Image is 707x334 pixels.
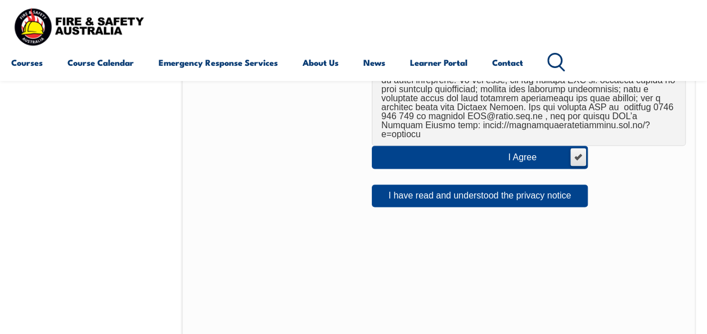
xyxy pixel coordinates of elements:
a: Course Calendar [67,49,134,76]
a: Courses [11,49,43,76]
div: I Agree [508,153,559,162]
a: Learner Portal [410,49,467,76]
a: News [363,49,385,76]
a: Emergency Response Services [159,49,278,76]
button: I have read and understood the privacy notice [372,184,588,207]
a: Contact [492,49,523,76]
a: About Us [303,49,339,76]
